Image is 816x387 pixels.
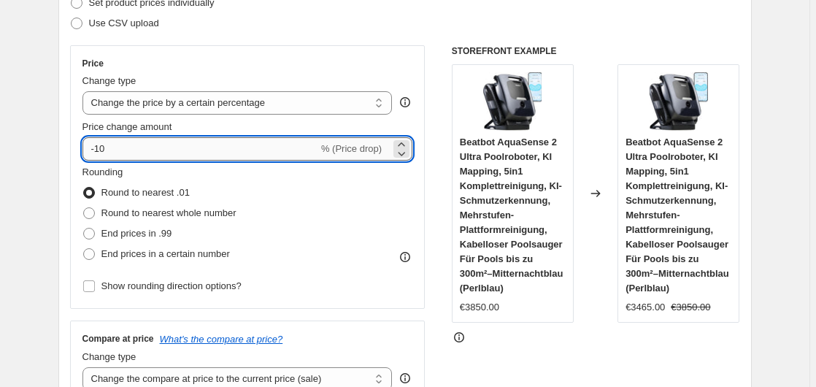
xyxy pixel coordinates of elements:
[626,300,665,315] div: €3465.00
[626,137,729,294] span: Beatbot AquaSense 2 Ultra Poolroboter, KI Mapping, 5in1 Komplettreinigung, KI-Schmutzerkennung, M...
[460,300,499,315] div: €3850.00
[650,72,708,131] img: 717R8Nl47UL._AC_SL1500_80x.jpg
[398,371,412,386] div: help
[452,45,740,57] h6: STOREFRONT EXAMPLE
[160,334,283,345] button: What's the compare at price?
[483,72,542,131] img: 717R8Nl47UL._AC_SL1500_80x.jpg
[82,351,136,362] span: Change type
[82,166,123,177] span: Rounding
[82,137,318,161] input: -15
[82,58,104,69] h3: Price
[82,333,154,345] h3: Compare at price
[101,248,230,259] span: End prices in a certain number
[89,18,159,28] span: Use CSV upload
[460,137,563,294] span: Beatbot AquaSense 2 Ultra Poolroboter, KI Mapping, 5in1 Komplettreinigung, KI-Schmutzerkennung, M...
[101,207,236,218] span: Round to nearest whole number
[671,300,710,315] strike: €3850.00
[321,143,382,154] span: % (Price drop)
[101,280,242,291] span: Show rounding direction options?
[101,187,190,198] span: Round to nearest .01
[101,228,172,239] span: End prices in .99
[82,121,172,132] span: Price change amount
[82,75,136,86] span: Change type
[398,95,412,110] div: help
